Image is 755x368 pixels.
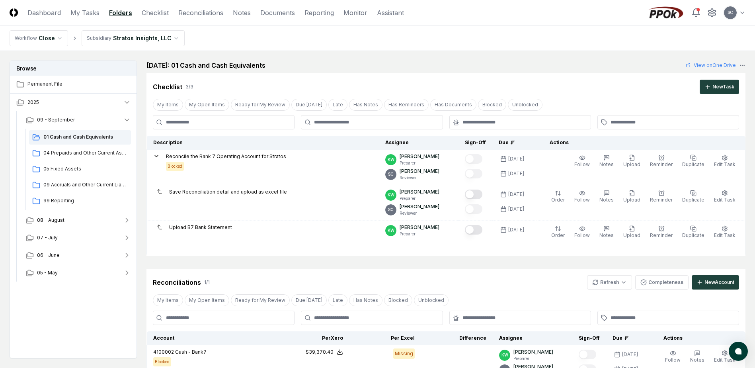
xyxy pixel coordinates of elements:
button: Reminder [648,188,674,205]
button: Ready for My Review [231,99,290,111]
a: Assistant [377,8,404,18]
span: Follow [574,197,590,203]
span: Follow [574,232,590,238]
div: $39,370.40 [306,348,334,356]
button: Refresh [587,275,632,290]
button: Has Reminders [384,99,429,111]
img: PPOk logo [647,6,685,19]
button: atlas-launcher [729,342,748,361]
div: Workflow [15,35,37,42]
button: Follow [663,348,682,365]
button: Unblocked [508,99,542,111]
button: Mark complete [465,204,482,214]
p: Preparer [400,231,439,237]
button: My Items [153,99,183,111]
p: Reviewer [400,210,439,216]
div: [DATE] [508,206,524,213]
th: Sign-Off [572,331,606,345]
button: Unblocked [414,294,449,306]
p: Reviewer [400,175,439,181]
a: 99 Reporting [29,194,131,208]
div: Actions [543,139,739,146]
button: Mark complete [465,169,482,178]
h2: [DATE]: 01 Cash and Cash Equivalents [146,61,265,70]
span: Edit Task [714,357,735,363]
button: Notes [598,153,615,170]
div: Actions [657,335,739,342]
span: 2025 [27,99,39,106]
a: 05 Fixed Assets [29,162,131,176]
a: Folders [109,8,132,18]
button: $39,370.40 [306,348,343,356]
div: 09 - September [20,129,137,211]
span: KW [388,192,394,198]
span: 4100002 [153,349,174,355]
span: 09 Accruals and Other Current Liabilities [43,181,128,188]
a: Notes [233,8,251,18]
p: Preparer [513,356,553,362]
div: New Task [712,83,734,90]
span: Upload [623,161,640,167]
button: 06 - June [20,247,137,264]
div: [DATE] [508,155,524,162]
span: Order [551,197,565,203]
span: KW [388,227,394,233]
button: Follow [573,188,591,205]
a: Reporting [304,8,334,18]
button: Edit Task [712,224,737,241]
th: Assignee [493,331,572,345]
span: 99 Reporting [43,197,128,204]
button: My Open Items [185,99,229,111]
button: Mark complete [465,225,482,235]
span: SC [388,171,394,177]
button: Upload [622,224,642,241]
span: KW [388,157,394,162]
div: Due [613,335,644,342]
div: Due [499,139,531,146]
span: Reminder [650,232,673,238]
div: Subsidiary [87,35,111,42]
button: Edit Task [712,348,737,365]
p: Preparer [400,196,439,202]
span: 05 - May [37,269,58,276]
button: Has Documents [430,99,476,111]
a: My Tasks [70,8,99,18]
div: Reconciliations [153,278,201,287]
button: Reminder [648,224,674,241]
div: Missing [393,348,415,359]
th: Sign-Off [458,136,492,150]
div: 3 / 3 [185,83,193,90]
span: Permanent File [27,80,131,88]
button: Notes [598,224,615,241]
p: [PERSON_NAME] [400,168,439,175]
button: Duplicate [681,188,706,205]
p: [PERSON_NAME] [400,203,439,210]
a: Documents [260,8,295,18]
div: Checklist [153,82,182,92]
h3: Browse [10,61,137,76]
span: 09 - September [37,116,75,123]
span: 06 - June [37,252,60,259]
button: Mark complete [579,350,596,359]
span: Reminder [650,197,673,203]
span: Edit Task [714,161,735,167]
span: SC [728,10,733,16]
button: Edit Task [712,153,737,170]
p: [PERSON_NAME] [400,224,439,231]
th: Per Excel [349,331,421,345]
img: Logo [10,8,18,17]
span: Duplicate [682,232,704,238]
p: Upload B7 Bank Statement [169,224,232,231]
span: Upload [623,197,640,203]
button: Upload [622,153,642,170]
th: Per Xero [278,331,349,345]
span: Order [551,232,565,238]
span: Edit Task [714,197,735,203]
span: 08 - August [37,217,64,224]
span: KW [501,352,508,358]
a: 04 Prepaids and Other Current Assets [29,146,131,161]
span: Duplicate [682,197,704,203]
span: Follow [665,357,681,363]
a: 09 Accruals and Other Current Liabilities [29,178,131,192]
button: Reminder [648,153,674,170]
